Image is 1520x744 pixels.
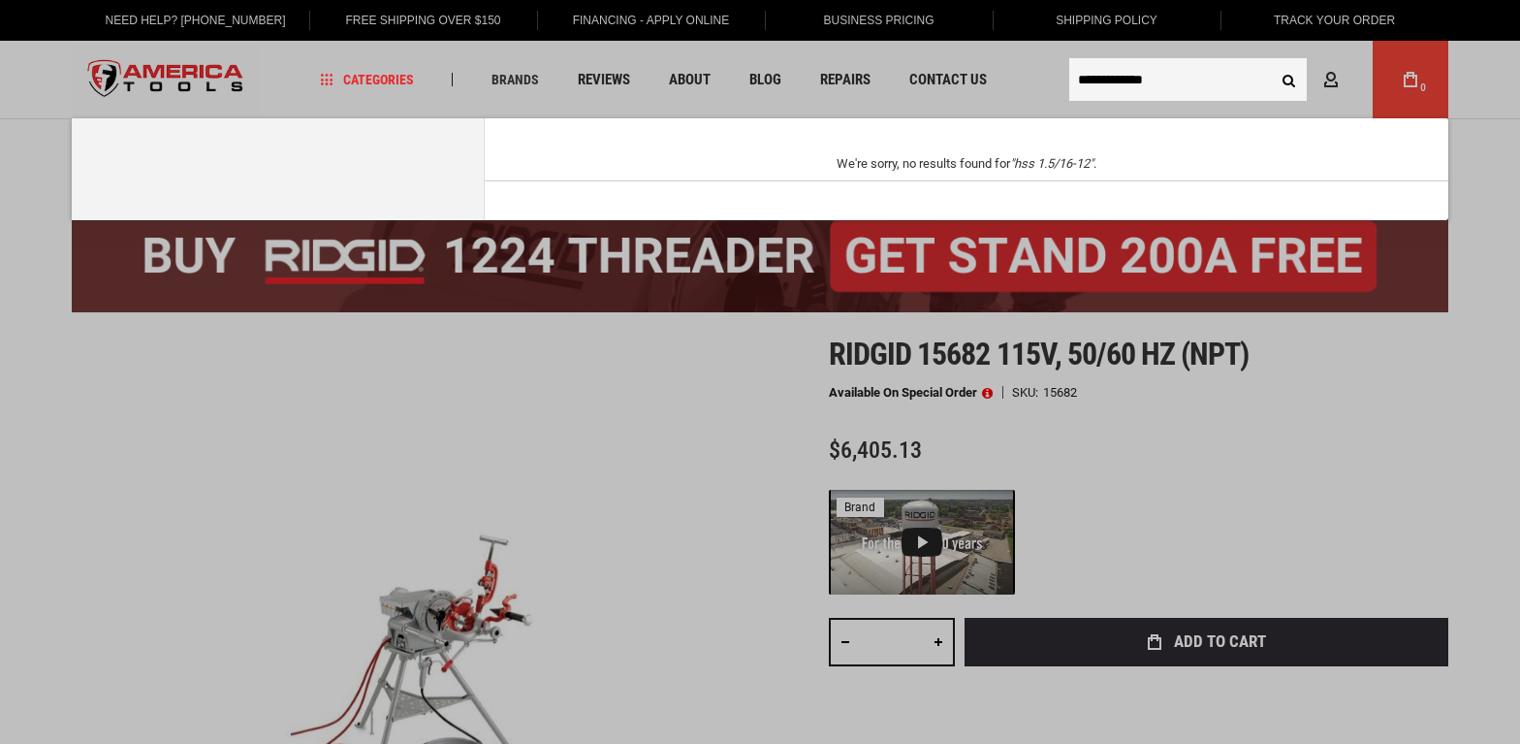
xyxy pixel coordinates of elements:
[1010,156,1093,171] em: "hss 1.5/16-12"
[533,157,1401,171] div: We're sorry, no results found for .
[321,73,414,86] span: Categories
[312,67,423,93] a: Categories
[1270,61,1307,98] button: Search
[1248,683,1520,744] iframe: LiveChat chat widget
[491,73,539,86] span: Brands
[483,67,548,93] a: Brands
